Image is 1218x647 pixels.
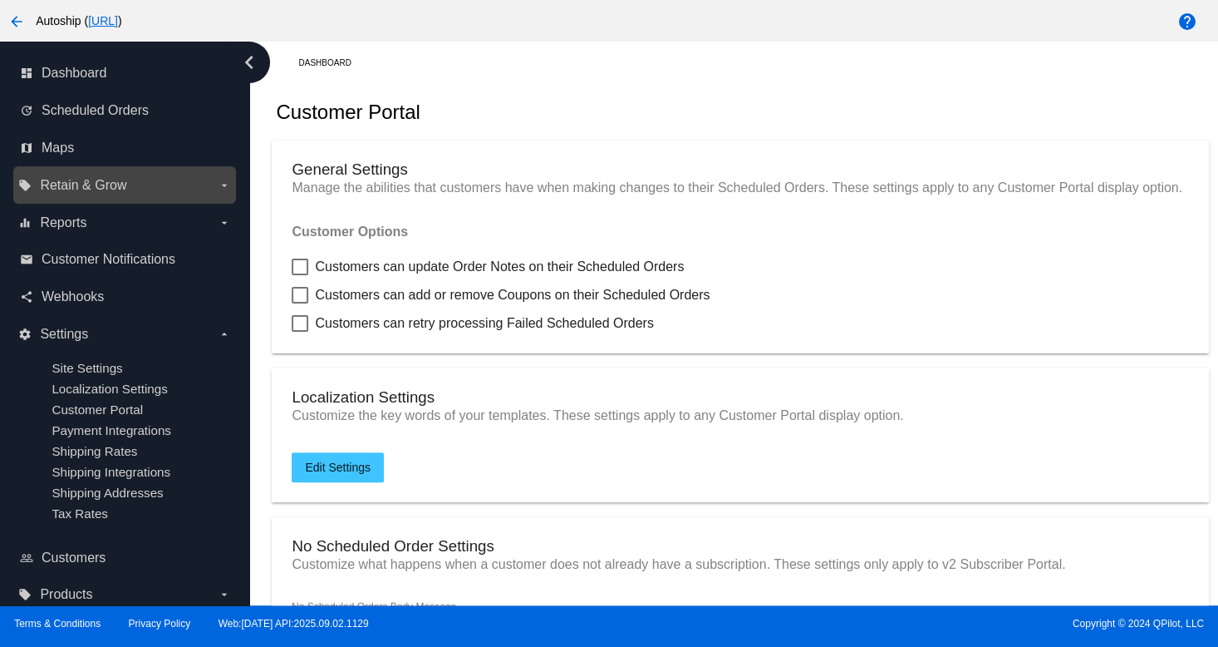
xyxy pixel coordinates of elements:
[292,537,1188,556] h3: No Scheduled Order Settings
[20,104,33,117] i: update
[20,290,33,304] i: share
[315,257,684,277] span: Customers can update Order Notes on their Scheduled Orders
[20,67,33,80] i: dashboard
[42,252,175,267] span: Customer Notifications
[20,141,33,155] i: map
[218,179,231,192] i: arrow_drop_down
[292,557,1188,572] p: Customize what happens when a customer does not already have a subscription. These settings only ...
[88,14,118,27] a: [URL]
[20,246,231,273] a: email Customer Notifications
[218,328,231,341] i: arrow_drop_down
[42,103,149,118] span: Scheduled Orders
[623,618,1204,630] span: Copyright © 2024 QPilot, LLC
[305,461,371,474] span: Edit Settings
[292,452,384,482] button: Edit Settings
[20,97,231,124] a: update Scheduled Orders
[20,551,33,565] i: people_outline
[1177,12,1197,32] mat-icon: help
[40,215,86,230] span: Reports
[42,66,106,81] span: Dashboard
[298,50,366,76] a: Dashboard
[52,361,122,375] a: Site Settings
[292,180,1188,195] p: Manage the abilities that customers have when making changes to their Scheduled Orders. These set...
[52,506,108,521] a: Tax Rates
[40,327,88,342] span: Settings
[18,328,32,341] i: settings
[276,101,420,124] h2: Customer Portal
[292,388,1188,407] h3: Localization Settings
[20,284,231,310] a: share Webhooks
[20,545,231,571] a: people_outline Customers
[218,588,231,601] i: arrow_drop_down
[219,618,369,630] a: Web:[DATE] API:2025.09.02.1129
[20,60,231,86] a: dashboard Dashboard
[40,587,92,602] span: Products
[20,253,33,266] i: email
[315,285,710,305] span: Customers can add or remove Coupons on their Scheduled Orders
[18,179,32,192] i: local_offer
[42,551,106,566] span: Customers
[7,12,27,32] mat-icon: arrow_back
[14,618,101,630] a: Terms & Conditions
[218,216,231,230] i: arrow_drop_down
[18,216,32,230] i: equalizer
[52,465,170,479] a: Shipping Integrations
[315,314,653,333] span: Customers can retry processing Failed Scheduled Orders
[292,225,1188,240] h4: Customer Options
[52,382,167,396] a: Localization Settings
[36,14,122,27] span: Autoship ( )
[42,289,104,304] span: Webhooks
[40,178,126,193] span: Retain & Grow
[292,408,1188,423] p: Customize the key words of your templates. These settings apply to any Customer Portal display op...
[236,49,263,76] i: chevron_left
[20,135,231,161] a: map Maps
[42,141,74,156] span: Maps
[52,423,171,437] a: Payment Integrations
[18,588,32,601] i: local_offer
[52,486,163,500] a: Shipping Addresses
[129,618,191,630] a: Privacy Policy
[52,444,137,458] a: Shipping Rates
[52,403,143,417] a: Customer Portal
[292,161,1188,179] h3: General Settings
